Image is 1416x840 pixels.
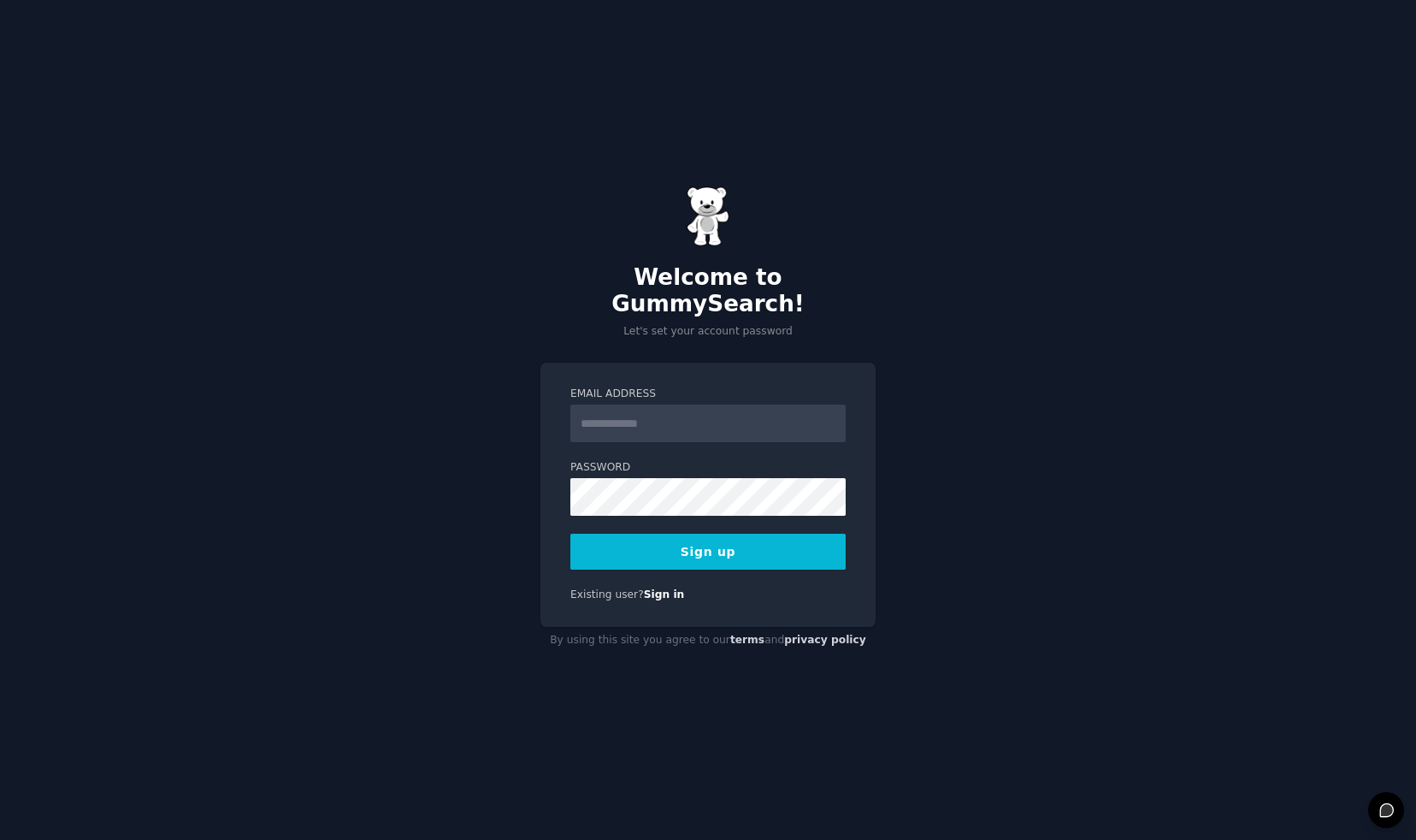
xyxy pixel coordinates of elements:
p: Let's set your account password [540,324,876,340]
div: By using this site you agree to our and [540,627,876,654]
h2: Welcome to GummySearch! [540,264,876,318]
img: Gummy Bear [687,186,729,246]
label: Password [570,460,846,476]
a: privacy policy [784,634,866,646]
label: Email Address [570,387,846,402]
a: terms [730,634,764,646]
span: Existing user? [570,589,644,600]
a: Sign in [644,589,685,600]
button: Sign up [570,534,846,570]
